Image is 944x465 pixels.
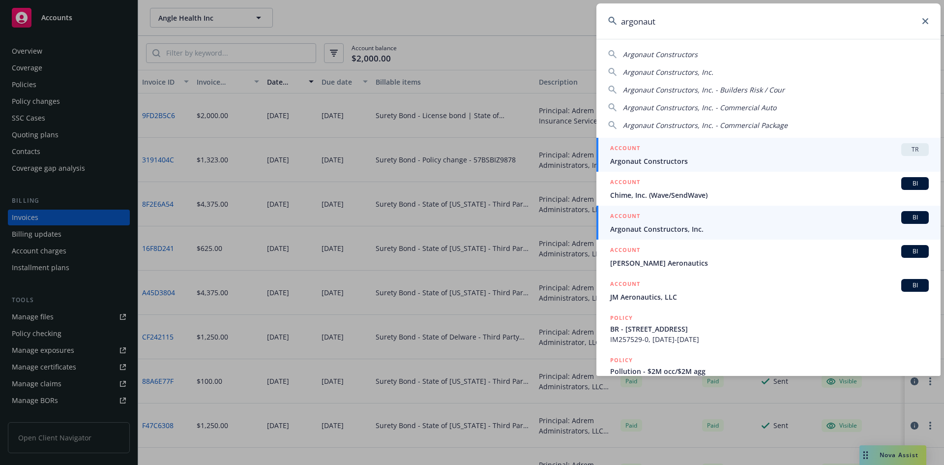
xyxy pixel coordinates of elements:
h5: ACCOUNT [610,177,640,189]
h5: ACCOUNT [610,245,640,257]
span: Argonaut Constructors, Inc. [610,224,929,234]
span: Argonaut Constructors, Inc. [623,67,713,77]
a: ACCOUNTBIJM Aeronautics, LLC [596,274,941,308]
span: BI [905,281,925,290]
span: BR - [STREET_ADDRESS] [610,324,929,334]
span: Argonaut Constructors, Inc. - Builders Risk / Cour [623,85,785,94]
h5: POLICY [610,313,633,323]
a: ACCOUNTBIChime, Inc. (Wave/SendWave) [596,172,941,206]
span: TR [905,145,925,154]
a: POLICYPollution - $2M occ/$2M agg [596,350,941,392]
span: Pollution - $2M occ/$2M agg [610,366,929,376]
span: Argonaut Constructors, Inc. - Commercial Auto [623,103,776,112]
h5: POLICY [610,355,633,365]
span: Argonaut Constructors [623,50,698,59]
a: ACCOUNTBIArgonaut Constructors, Inc. [596,206,941,240]
span: BI [905,213,925,222]
span: Chime, Inc. (Wave/SendWave) [610,190,929,200]
span: IM257529-0, [DATE]-[DATE] [610,334,929,344]
h5: ACCOUNT [610,279,640,291]
a: ACCOUNTTRArgonaut Constructors [596,138,941,172]
h5: ACCOUNT [610,211,640,223]
span: Argonaut Constructors [610,156,929,166]
span: Argonaut Constructors, Inc. - Commercial Package [623,121,788,130]
input: Search... [596,3,941,39]
a: ACCOUNTBI[PERSON_NAME] Aeronautics [596,240,941,274]
h5: ACCOUNT [610,143,640,155]
span: BI [905,179,925,188]
span: [PERSON_NAME] Aeronautics [610,258,929,268]
span: BI [905,247,925,256]
span: JM Aeronautics, LLC [610,292,929,302]
a: POLICYBR - [STREET_ADDRESS]IM257529-0, [DATE]-[DATE] [596,308,941,350]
